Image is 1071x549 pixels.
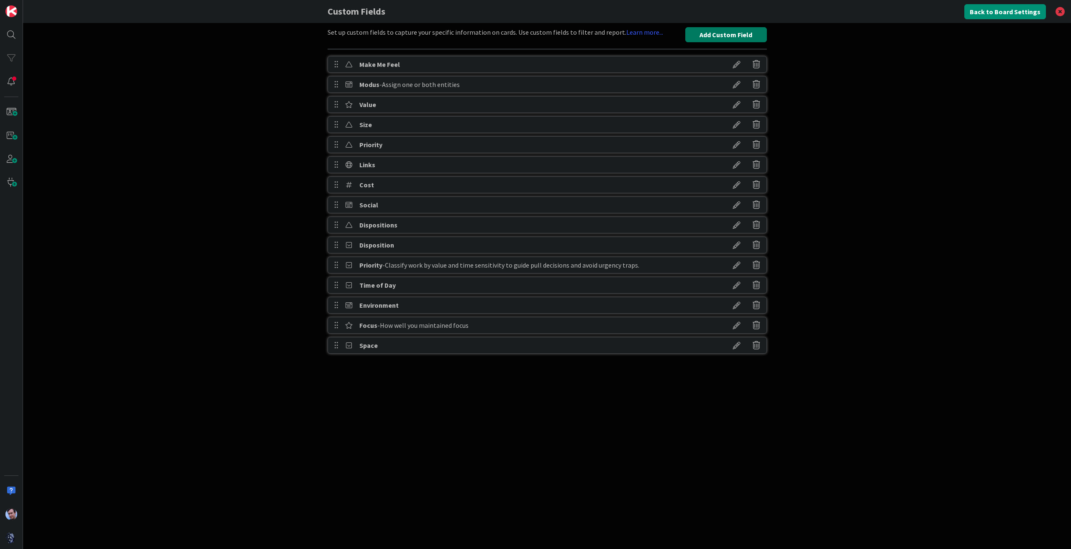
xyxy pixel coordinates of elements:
b: Space [359,341,378,350]
img: JB [5,508,17,520]
b: Size [359,120,372,129]
a: Learn more... [626,28,663,36]
b: Social [359,201,378,209]
b: Cost [359,181,374,189]
b: Priority [359,140,382,149]
span: - How well you maintained focus [377,321,469,329]
b: Modus [359,80,379,89]
button: Back to Board Settings [964,4,1046,19]
b: Value [359,100,376,109]
img: Visit kanbanzone.com [5,5,17,17]
span: - Classify work by value and time sensitivity to guide pull decisions and avoid urgency traps. [382,261,639,269]
b: Environment [359,301,399,309]
button: Add Custom Field [685,27,767,42]
div: Set up custom fields to capture your specific information on cards. Use custom fields to filter a... [328,27,663,42]
b: Priority [359,261,382,269]
img: avatar [5,532,17,544]
b: Focus [359,321,377,329]
b: Links [359,161,375,169]
b: Disposition [359,241,394,249]
span: - Assign one or both entities [379,80,460,89]
b: Dispositions [359,221,397,229]
b: Time of Day [359,281,396,289]
b: Make Me Feel [359,60,400,69]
